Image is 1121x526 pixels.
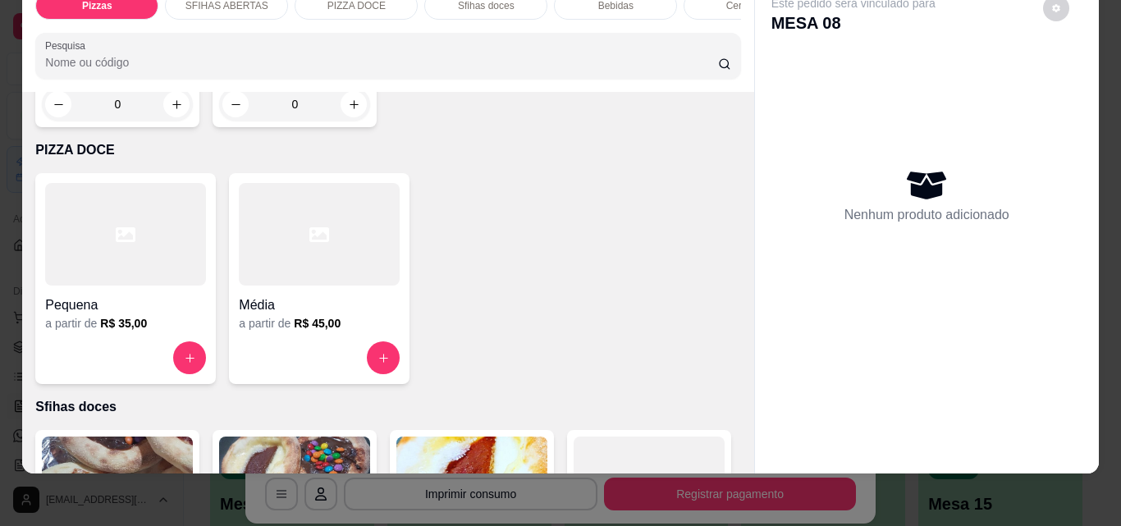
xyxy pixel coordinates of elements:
[45,54,718,71] input: Pesquisa
[45,295,206,315] h4: Pequena
[294,315,341,332] h6: R$ 45,00
[163,91,190,117] button: increase-product-quantity
[239,295,400,315] h4: Média
[844,205,1009,225] p: Nenhum produto adicionado
[45,39,91,53] label: Pesquisa
[45,91,71,117] button: decrease-product-quantity
[239,315,400,332] div: a partir de
[100,315,147,332] h6: R$ 35,00
[771,11,936,34] p: MESA 08
[173,341,206,374] button: increase-product-quantity
[222,91,249,117] button: decrease-product-quantity
[367,341,400,374] button: increase-product-quantity
[341,91,367,117] button: increase-product-quantity
[45,315,206,332] div: a partir de
[35,140,740,160] p: PIZZA DOCE
[35,397,740,417] p: Sfihas doces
